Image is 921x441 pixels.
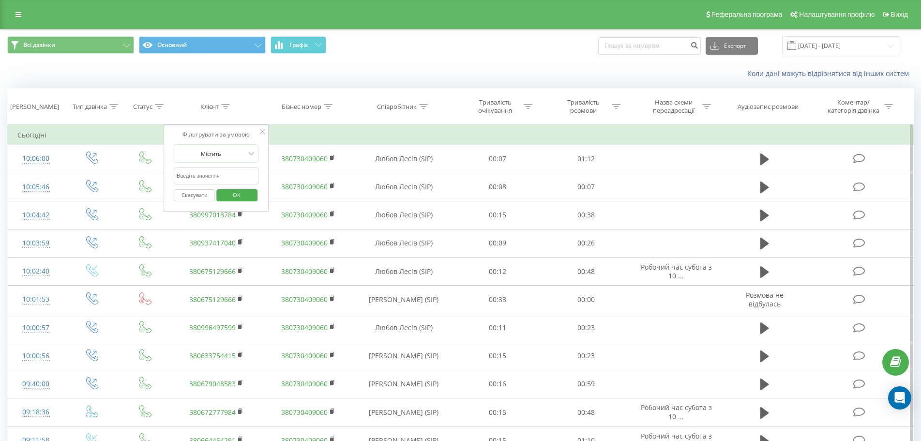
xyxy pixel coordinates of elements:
td: 00:15 [453,398,542,426]
td: 00:11 [453,314,542,342]
span: Графік [289,42,308,48]
button: OK [216,189,257,201]
td: Любов Лесів (SIP) [354,201,453,229]
div: 10:03:59 [17,234,54,253]
span: Реферальна програма [711,11,783,18]
td: 00:09 [453,229,542,257]
a: 380679048583 [189,379,236,388]
div: Коментар/категорія дзвінка [825,98,882,115]
input: Пошук за номером [598,37,701,55]
a: 380730409060 [281,210,328,219]
td: [PERSON_NAME] (SIP) [354,398,453,426]
td: Любов Лесів (SIP) [354,314,453,342]
td: [PERSON_NAME] (SIP) [354,342,453,370]
div: Назва схеми переадресації [648,98,700,115]
div: Співробітник [377,103,417,111]
a: 380730409060 [281,182,328,191]
div: 10:06:00 [17,149,54,168]
td: Любов Лесів (SIP) [354,173,453,201]
a: 380730409060 [281,267,328,276]
div: 10:02:40 [17,262,54,281]
div: Аудіозапис розмови [738,103,799,111]
div: Статус [133,103,152,111]
td: 00:15 [453,342,542,370]
div: Фільтрувати за умовою [174,130,259,139]
div: [PERSON_NAME] [10,103,59,111]
td: Любов Лесів (SIP) [354,229,453,257]
span: Вихід [891,11,908,18]
a: 380730409060 [281,323,328,332]
td: 00:16 [453,370,542,398]
td: [PERSON_NAME] (SIP) [354,370,453,398]
td: 00:26 [542,229,630,257]
td: 00:33 [453,286,542,314]
div: Open Intercom Messenger [888,386,911,410]
a: 380937417040 [189,238,236,247]
td: 00:07 [542,173,630,201]
td: 00:08 [453,173,542,201]
td: [PERSON_NAME] (SIP) [354,286,453,314]
a: 380730409060 [281,351,328,360]
div: Тривалість розмови [558,98,609,115]
td: Любов Лесів (SIP) [354,258,453,286]
span: Всі дзвінки [23,41,55,49]
a: Коли дані можуть відрізнятися вiд інших систем [747,69,914,78]
a: 380730409060 [281,379,328,388]
div: Тривалість очікування [469,98,521,115]
td: 00:00 [542,286,630,314]
a: 380675129666 [189,267,236,276]
td: 00:23 [542,342,630,370]
a: 380996497599 [189,323,236,332]
td: 00:48 [542,398,630,426]
td: 00:15 [453,201,542,229]
a: 380672777984 [189,408,236,417]
button: Експорт [706,37,758,55]
div: Клієнт [200,103,219,111]
td: 00:59 [542,370,630,398]
div: 10:04:42 [17,206,54,225]
td: 00:48 [542,258,630,286]
a: 380675129666 [189,295,236,304]
button: Всі дзвінки [7,36,134,54]
div: Бізнес номер [282,103,321,111]
div: 10:00:57 [17,319,54,337]
span: Робочий час субота з 10 ... [641,403,712,421]
a: 380997018784 [189,210,236,219]
a: 380633754415 [189,351,236,360]
span: OK [223,187,250,202]
a: 380730409060 [281,154,328,163]
button: Основний [139,36,266,54]
span: Робочий час субота з 10 ... [641,262,712,280]
div: 10:05:46 [17,178,54,197]
span: Розмова не відбулась [746,290,784,308]
td: 00:07 [453,145,542,173]
input: Введіть значення [174,167,259,184]
div: Тип дзвінка [73,103,107,111]
td: Любов Лесів (SIP) [354,145,453,173]
td: 00:12 [453,258,542,286]
button: Скасувати [174,189,215,201]
div: 10:01:53 [17,290,54,309]
a: 380730409060 [281,295,328,304]
td: 00:38 [542,201,630,229]
td: 00:23 [542,314,630,342]
td: Сьогодні [8,125,914,145]
a: 380730409060 [281,238,328,247]
span: Налаштування профілю [799,11,875,18]
button: Графік [271,36,326,54]
a: 380730409060 [281,408,328,417]
div: 09:18:36 [17,403,54,422]
td: 01:12 [542,145,630,173]
div: 10:00:56 [17,347,54,365]
div: 09:40:00 [17,375,54,394]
